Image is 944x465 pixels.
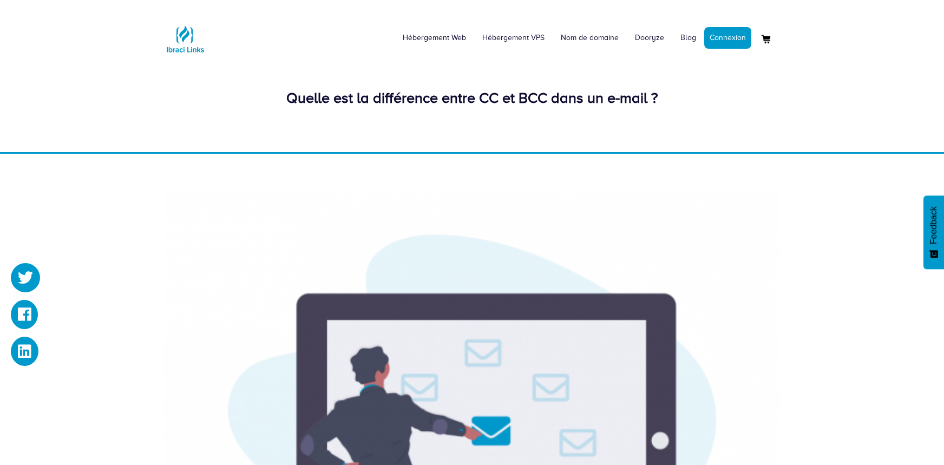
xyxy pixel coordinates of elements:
[553,22,627,54] a: Nom de domaine
[163,8,207,61] a: Logo Ibraci Links
[163,17,207,61] img: Logo Ibraci Links
[627,22,672,54] a: Dooryze
[474,22,553,54] a: Hébergement VPS
[704,27,751,49] a: Connexion
[395,22,474,54] a: Hébergement Web
[929,206,939,244] span: Feedback
[672,22,704,54] a: Blog
[923,195,944,269] button: Feedback - Afficher l’enquête
[163,88,781,109] div: Quelle est la différence entre CC et BCC dans un e-mail ?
